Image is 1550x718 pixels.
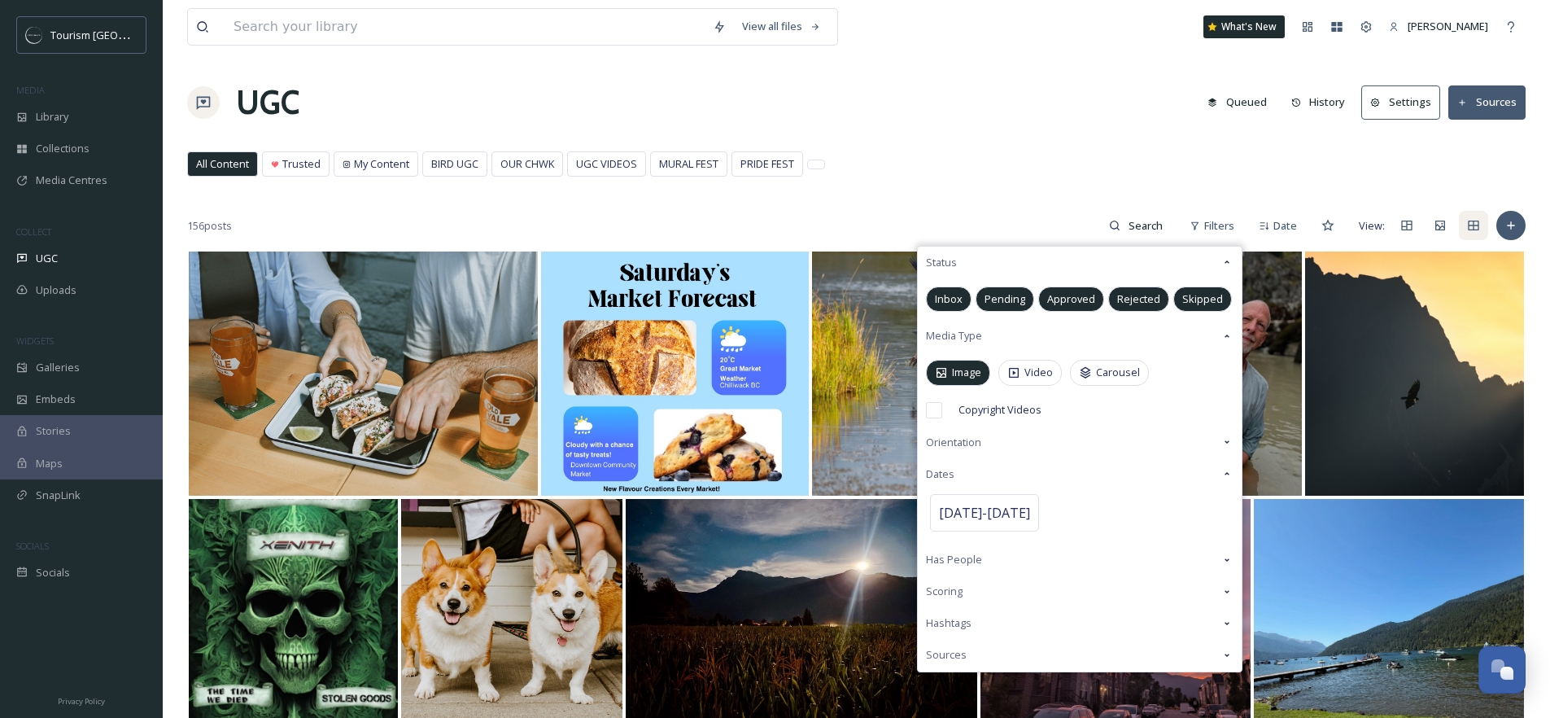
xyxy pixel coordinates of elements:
span: Media Type [926,328,982,344]
button: Sources [1448,85,1526,119]
a: What's New [1203,15,1285,38]
span: Sources [926,647,967,663]
span: Approved [1047,291,1095,307]
span: View: [1359,218,1385,234]
span: Scoring [926,584,963,599]
span: Rejected [1117,291,1160,307]
button: Settings [1361,85,1440,119]
span: Date [1273,218,1297,234]
span: MURAL FEST [659,156,718,172]
span: Filters [1204,218,1234,234]
span: BIRD UGC [431,156,478,172]
span: Socials [36,565,70,580]
input: Search your library [225,9,705,45]
input: Search [1120,209,1173,242]
span: Maps [36,456,63,471]
span: Privacy Policy [58,696,105,707]
span: Trusted [282,156,321,172]
span: MEDIA [16,84,45,96]
span: [PERSON_NAME] [1408,19,1488,33]
span: OUR CHWK [500,156,554,172]
span: Dates [926,466,954,482]
span: Uploads [36,282,76,298]
span: Skipped [1182,291,1223,307]
span: Stories [36,423,71,439]
img: It’s been a while since I took the 500mm out, but the wild still has its pull. The great blue her... [812,252,1091,496]
span: [DATE] - [DATE] [939,503,1030,523]
span: Copyright Videos [958,402,1041,418]
span: Collections [36,141,90,156]
span: Media Centres [36,173,107,188]
img: Flour Child is going to market Saturday! Bring a friend, come say hi and try our awesome new flav... [541,252,809,496]
span: Pending [985,291,1025,307]
span: Embeds [36,392,76,407]
a: UGC [236,78,299,127]
a: History [1283,86,1362,118]
span: Galleries [36,360,80,375]
span: PRIDE FEST [740,156,794,172]
a: Queued [1199,86,1283,118]
img: Mondays = $5 tacos. All. Day. Long. 🌮 One of our fav options? Fried chicken tacos stacked with ja... [189,252,538,496]
button: Queued [1199,86,1275,118]
span: Inbox [935,291,963,307]
a: View all files [734,11,829,42]
span: Hashtags [926,615,971,631]
span: Orientation [926,435,981,450]
span: COLLECT [16,225,51,238]
button: History [1283,86,1354,118]
span: Tourism [GEOGRAPHIC_DATA] [50,27,196,42]
img: Wings of the Sunset 🦅🌅 📸 𝗦𝗼𝗻𝘆 α𝟳𝗜𝗩 - 𝟳𝟬-𝟮𝟬𝟬𝗺𝗺 𝗙𝟰 𝗠𝗮𝗰𝗿𝗼 𝗚 𝗢𝗦𝗦 𝗜𝗜 📍 Chilliwack, BC #EaglePhotograph... [1305,252,1524,496]
a: Privacy Policy [58,690,105,710]
a: Settings [1361,85,1448,119]
span: Has People [926,552,982,567]
span: Video [1024,365,1053,380]
span: UGC VIDEOS [576,156,637,172]
button: Open Chat [1478,646,1526,694]
img: OMNISEND%20Email%20Square%20Images%20.png [26,27,42,43]
span: 156 posts [187,218,232,234]
span: My Content [354,156,409,172]
span: Status [926,255,957,270]
span: UGC [36,251,58,266]
span: SnapLink [36,488,81,503]
span: Library [36,109,68,125]
a: [PERSON_NAME] [1381,11,1496,42]
span: Image [952,365,981,380]
span: All Content [196,156,249,172]
span: SOCIALS [16,540,49,552]
span: Carousel [1096,365,1140,380]
span: WIDGETS [16,335,54,347]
